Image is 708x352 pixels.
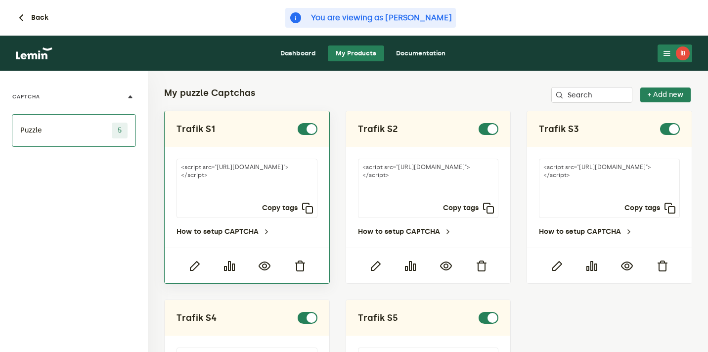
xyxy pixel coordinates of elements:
h2: My puzzle Captchas [164,87,256,99]
input: Search [551,87,632,103]
span: 5 [112,123,128,138]
button: Copy tags [262,202,313,214]
h2: Trafik S5 [358,312,398,324]
img: logo [16,47,52,59]
a: My Products [328,45,384,61]
label: CAPTCHA [12,93,40,101]
a: Documentation [388,45,453,61]
h2: Trafik S4 [177,312,217,324]
a: Dashboard [272,45,324,61]
h2: Trafik S2 [358,123,398,135]
button: İB [658,44,692,62]
button: + Add new [640,88,691,102]
a: How to setup CAPTCHA [358,228,452,236]
a: How to setup CAPTCHA [539,228,633,236]
li: Puzzle [12,114,136,147]
button: CAPTCHA [12,79,136,115]
span: You are viewing as [PERSON_NAME] [311,12,452,24]
a: How to setup CAPTCHA [177,228,270,236]
div: İB [676,46,690,60]
button: Copy tags [443,202,494,214]
button: Copy tags [624,202,676,214]
button: Back [15,12,48,24]
h2: Trafik S3 [539,123,579,135]
h2: Trafik S1 [177,123,215,135]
